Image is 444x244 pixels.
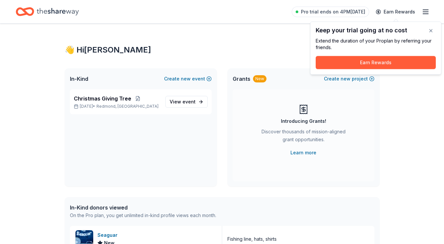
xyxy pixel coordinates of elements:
span: new [181,75,191,83]
a: Learn more [290,149,316,157]
button: Earn Rewards [316,56,436,69]
span: Pro trial ends on 4PM[DATE] [301,8,365,16]
div: Introducing Grants! [281,117,326,125]
p: [DATE] • [74,104,160,109]
div: Keep your trial going at no cost [316,27,436,34]
a: Home [16,4,79,19]
a: Earn Rewards [372,6,419,18]
div: On the Pro plan, you get unlimited in-kind profile views each month. [70,211,216,219]
div: Fishing line, hats, shirts [227,235,277,243]
div: Extend the duration of your Pro plan by referring your friends. [316,38,436,51]
div: Discover thousands of mission-aligned grant opportunities. [259,128,348,146]
span: new [341,75,350,83]
div: 👋 Hi [PERSON_NAME] [65,45,380,55]
span: View [170,98,196,106]
div: Seaguar [97,231,120,239]
span: In-Kind [70,75,88,83]
span: Christmas Giving Tree [74,95,131,102]
span: Redmond, [GEOGRAPHIC_DATA] [96,104,159,109]
a: View event [165,96,208,108]
button: Createnewproject [324,75,374,83]
button: Createnewevent [164,75,212,83]
div: New [253,75,266,82]
div: In-Kind donors viewed [70,204,216,211]
span: event [182,99,196,104]
span: Grants [233,75,250,83]
a: Pro trial ends on 4PM[DATE] [292,7,369,17]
